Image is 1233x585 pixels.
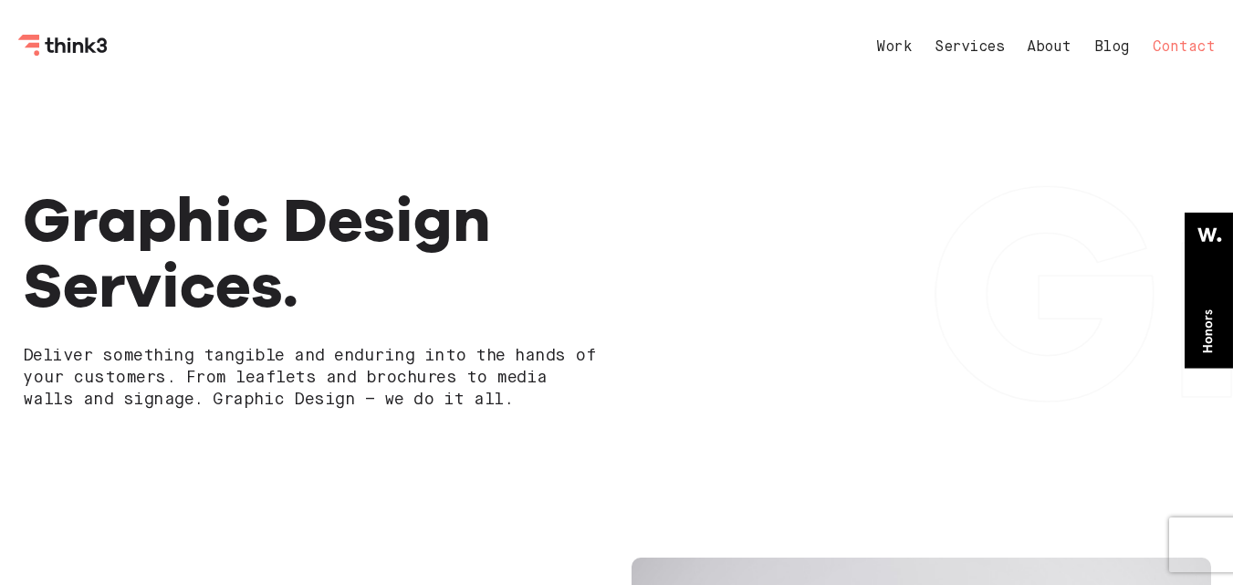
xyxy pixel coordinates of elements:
[1027,40,1071,55] a: About
[1153,40,1216,55] a: Contact
[876,40,912,55] a: Work
[23,186,603,318] h1: Graphic Design Services.
[18,42,110,59] a: Think3 Logo
[935,40,1004,55] a: Services
[1094,40,1130,55] a: Blog
[23,345,603,411] h2: Deliver something tangible and enduring into the hands of your customers. From leaflets and broch...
